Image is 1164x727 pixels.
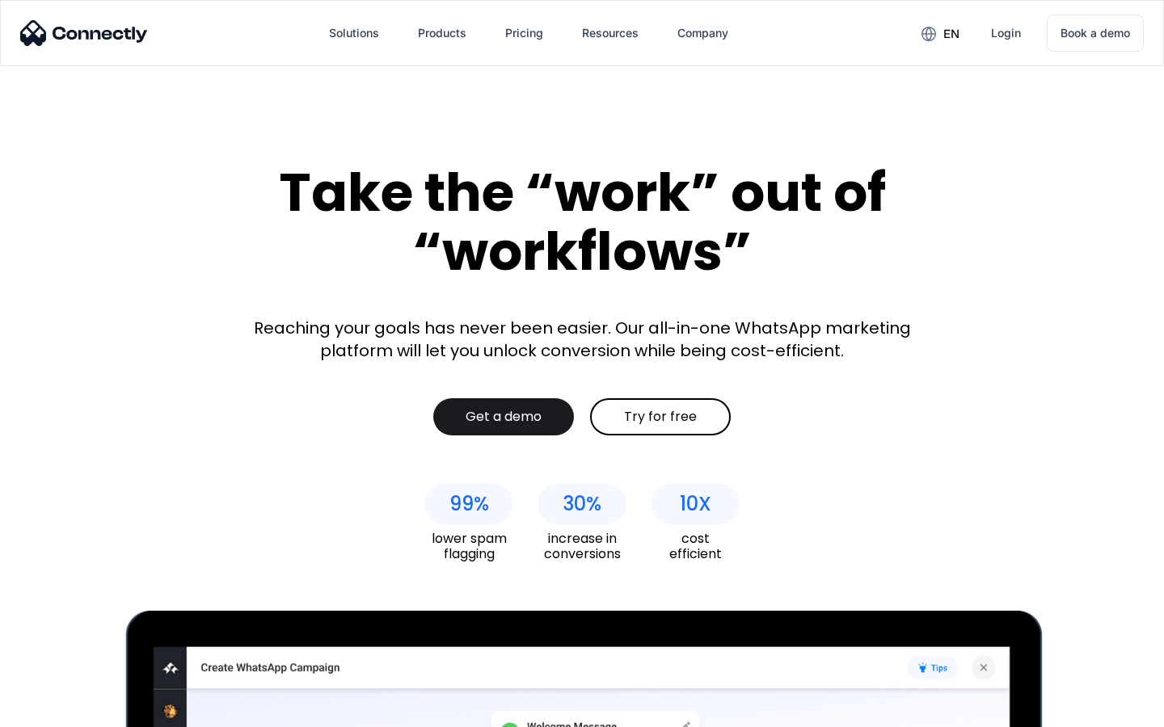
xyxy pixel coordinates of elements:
[538,531,626,561] div: increase in conversions
[991,22,1021,44] div: Login
[16,699,97,721] aside: Language selected: English
[1047,15,1144,52] a: Book a demo
[20,20,148,46] img: Connectly Logo
[424,531,513,561] div: lower spam flagging
[433,398,574,435] a: Get a demo
[624,409,697,425] div: Try for free
[492,14,556,53] a: Pricing
[466,409,542,425] div: Get a demo
[582,22,639,44] div: Resources
[505,22,543,44] div: Pricing
[242,317,921,362] div: Reaching your goals has never been easier. Our all-in-one WhatsApp marketing platform will let yo...
[680,493,711,515] div: 10X
[218,163,946,280] div: Take the “work” out of “workflows”
[651,531,740,561] div: cost efficient
[590,398,731,435] a: Try for free
[329,22,379,44] div: Solutions
[563,493,601,515] div: 30%
[677,22,728,44] div: Company
[978,14,1034,53] a: Login
[449,493,489,515] div: 99%
[418,22,466,44] div: Products
[943,23,959,45] div: en
[32,699,97,721] ul: Language list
